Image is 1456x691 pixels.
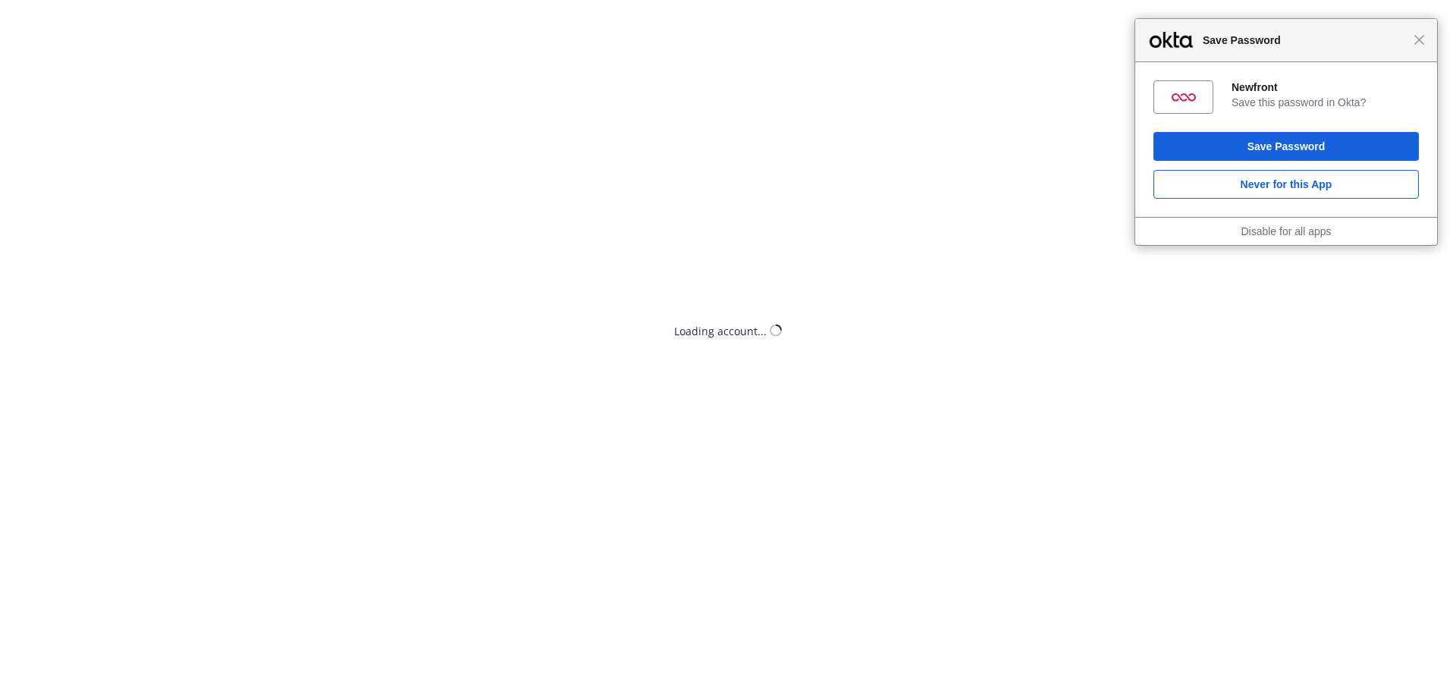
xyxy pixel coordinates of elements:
a: Disable for all apps [1241,225,1331,237]
div: Newfront [1232,80,1419,94]
span: Save Password [1195,31,1414,49]
div: Save this password in Okta? [1232,96,1419,109]
button: Save Password [1153,132,1419,161]
button: Never for this App [1153,170,1419,199]
span: Close [1414,34,1425,46]
div: Loading account... [674,322,767,338]
img: 9qr+3JAAAABklEQVQDAAYfn1AZwRfeAAAAAElFTkSuQmCC [1172,85,1196,109]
